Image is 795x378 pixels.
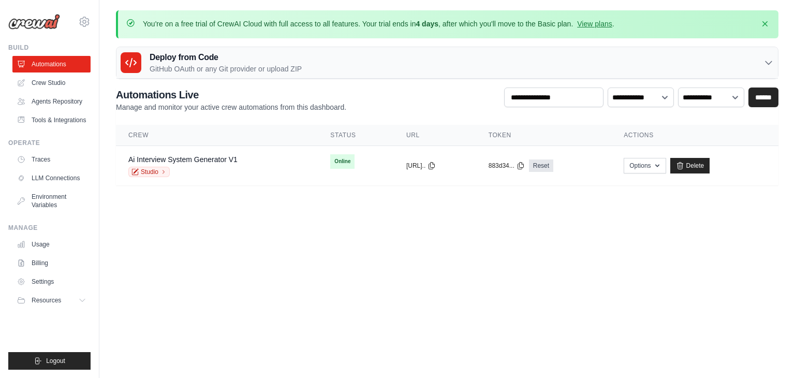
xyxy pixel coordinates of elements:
[150,64,302,74] p: GitHub OAuth or any Git provider or upload ZIP
[394,125,476,146] th: URL
[8,14,60,30] img: Logo
[12,170,91,186] a: LLM Connections
[670,158,710,173] a: Delete
[12,255,91,271] a: Billing
[330,154,355,169] span: Online
[12,56,91,72] a: Automations
[128,167,170,177] a: Studio
[46,357,65,365] span: Logout
[8,139,91,147] div: Operate
[116,125,318,146] th: Crew
[12,112,91,128] a: Tools & Integrations
[624,158,666,173] button: Options
[577,20,612,28] a: View plans
[12,151,91,168] a: Traces
[32,296,61,304] span: Resources
[12,188,91,213] a: Environment Variables
[611,125,778,146] th: Actions
[318,125,394,146] th: Status
[8,224,91,232] div: Manage
[476,125,611,146] th: Token
[12,236,91,253] a: Usage
[12,273,91,290] a: Settings
[128,155,238,164] a: Ai Interview System Generator V1
[116,88,346,102] h2: Automations Live
[8,352,91,370] button: Logout
[12,292,91,309] button: Resources
[116,102,346,112] p: Manage and monitor your active crew automations from this dashboard.
[143,19,614,29] p: You're on a free trial of CrewAI Cloud with full access to all features. Your trial ends in , aft...
[416,20,438,28] strong: 4 days
[12,75,91,91] a: Crew Studio
[489,162,525,170] button: 883d34...
[150,51,302,64] h3: Deploy from Code
[529,159,553,172] a: Reset
[12,93,91,110] a: Agents Repository
[8,43,91,52] div: Build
